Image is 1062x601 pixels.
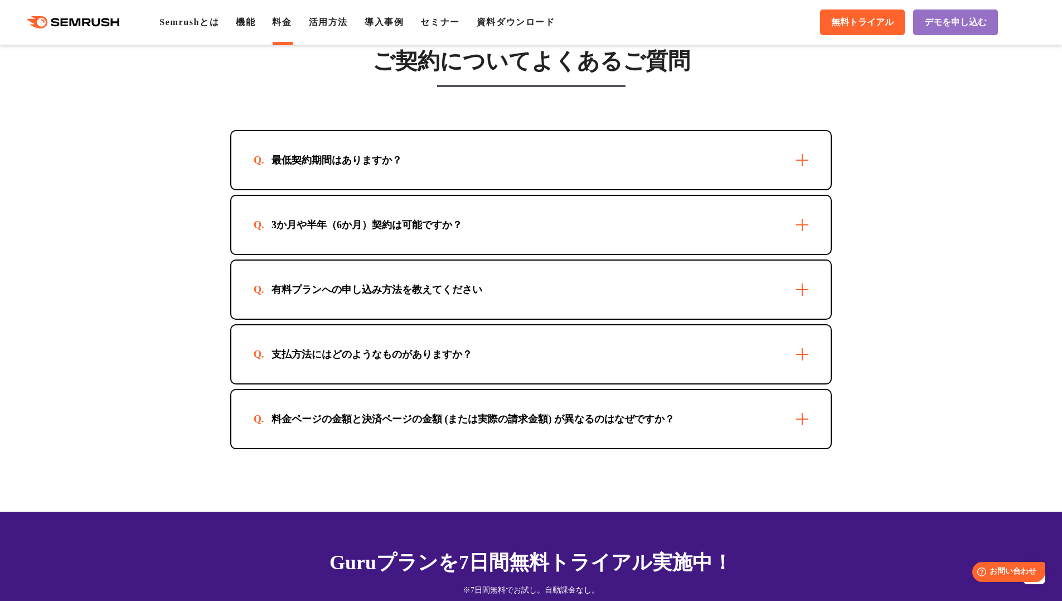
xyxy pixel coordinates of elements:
[831,17,894,28] span: 無料トライアル
[254,153,420,167] div: 最低契約期間はありますか？
[420,17,459,27] a: セミナー
[230,547,832,578] div: Guruプランを7日間
[236,17,255,27] a: 機能
[365,17,404,27] a: 導入事例
[309,17,348,27] a: 活用方法
[254,348,490,361] div: 支払方法にはどのようなものがありますか？
[963,557,1050,589] iframe: Help widget launcher
[820,9,905,35] a: 無料トライアル
[509,551,733,574] span: 無料トライアル実施中！
[477,17,555,27] a: 資料ダウンロード
[159,17,219,27] a: Semrushとは
[254,412,692,426] div: 料金ページの金額と決済ページの金額 (または実際の請求金額) が異なるのはなぜですか？
[272,17,292,27] a: 料金
[230,47,832,75] h3: ご契約についてよくあるご質問
[254,218,480,232] div: 3か月や半年（6か月）契約は可能ですか？
[924,17,987,28] span: デモを申し込む
[913,9,998,35] a: デモを申し込む
[230,585,832,596] div: ※7日間無料でお試し。自動課金なし。
[254,283,500,296] div: 有料プランへの申し込み方法を教えてください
